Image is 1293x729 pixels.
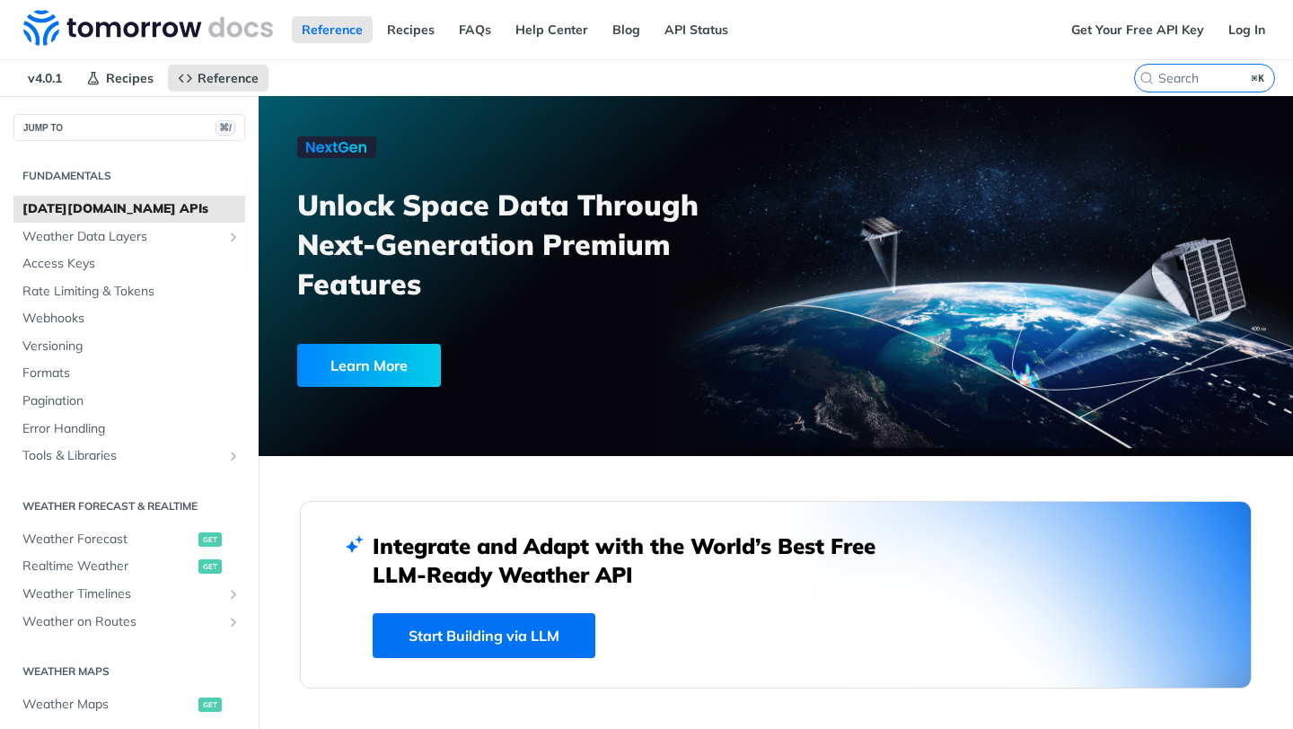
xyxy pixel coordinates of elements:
[13,581,245,608] a: Weather TimelinesShow subpages for Weather Timelines
[76,65,163,92] a: Recipes
[22,228,222,246] span: Weather Data Layers
[22,255,241,273] span: Access Keys
[13,168,245,184] h2: Fundamentals
[22,585,222,603] span: Weather Timelines
[22,392,241,410] span: Pagination
[13,224,245,250] a: Weather Data LayersShow subpages for Weather Data Layers
[226,449,241,463] button: Show subpages for Tools & Libraries
[13,305,245,332] a: Webhooks
[13,278,245,305] a: Rate Limiting & Tokens
[168,65,268,92] a: Reference
[1218,16,1275,43] a: Log In
[198,70,259,86] span: Reference
[22,696,194,714] span: Weather Maps
[13,498,245,514] h2: Weather Forecast & realtime
[13,333,245,360] a: Versioning
[13,360,245,387] a: Formats
[22,558,194,575] span: Realtime Weather
[13,196,245,223] a: [DATE][DOMAIN_NAME] APIs
[373,531,902,589] h2: Integrate and Adapt with the World’s Best Free LLM-Ready Weather API
[449,16,501,43] a: FAQs
[198,559,222,574] span: get
[22,420,241,438] span: Error Handling
[22,338,241,356] span: Versioning
[226,615,241,629] button: Show subpages for Weather on Routes
[603,16,650,43] a: Blog
[22,310,241,328] span: Webhooks
[297,185,796,303] h3: Unlock Space Data Through Next-Generation Premium Features
[22,200,241,218] span: [DATE][DOMAIN_NAME] APIs
[297,344,441,387] div: Learn More
[297,344,696,387] a: Learn More
[13,250,245,277] a: Access Keys
[198,698,222,712] span: get
[22,613,222,631] span: Weather on Routes
[13,609,245,636] a: Weather on RoutesShow subpages for Weather on Routes
[1247,69,1270,87] kbd: ⌘K
[297,136,376,158] img: NextGen
[506,16,598,43] a: Help Center
[226,230,241,244] button: Show subpages for Weather Data Layers
[13,443,245,470] a: Tools & LibrariesShow subpages for Tools & Libraries
[13,663,245,680] h2: Weather Maps
[22,283,241,301] span: Rate Limiting & Tokens
[13,114,245,141] button: JUMP TO⌘/
[198,532,222,547] span: get
[292,16,373,43] a: Reference
[106,70,154,86] span: Recipes
[13,388,245,415] a: Pagination
[13,526,245,553] a: Weather Forecastget
[13,553,245,580] a: Realtime Weatherget
[23,10,273,46] img: Tomorrow.io Weather API Docs
[22,447,222,465] span: Tools & Libraries
[1139,71,1154,85] svg: Search
[13,416,245,443] a: Error Handling
[373,613,595,658] a: Start Building via LLM
[1061,16,1214,43] a: Get Your Free API Key
[22,531,194,549] span: Weather Forecast
[22,364,241,382] span: Formats
[18,65,72,92] span: v4.0.1
[215,120,235,136] span: ⌘/
[377,16,444,43] a: Recipes
[655,16,738,43] a: API Status
[13,691,245,718] a: Weather Mapsget
[226,587,241,602] button: Show subpages for Weather Timelines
